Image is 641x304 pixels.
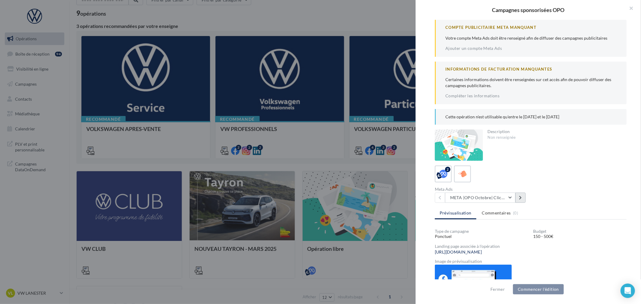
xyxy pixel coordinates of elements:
[435,250,482,254] a: [URL][DOMAIN_NAME]
[482,210,511,216] span: Commentaires
[445,25,617,30] div: Compte Publicitaire Meta Manquant
[513,284,564,294] button: Commencer l'édition
[445,114,617,120] p: Cette opération n'est utilisable qu'entre le [DATE] et le [DATE]
[513,211,518,215] span: (0)
[435,259,627,263] div: Image de prévisualisation
[445,167,450,172] div: 2
[488,129,622,134] div: Description
[533,229,627,233] div: Budget
[435,244,627,248] div: Landing page associée à l'opération
[435,233,528,239] div: Ponctuel
[445,77,617,89] p: Certaines informations doivent être renseignées sur cet accès afin de pouvoir diffuser des campag...
[533,233,627,239] div: 150 - 500€
[425,7,631,13] div: Campagnes sponsorisées OPO
[445,46,502,51] a: Ajouter un compte Meta Ads
[488,135,622,140] div: Non renseignée
[621,284,635,298] div: Open Intercom Messenger
[445,193,515,203] button: META |OPO Octobre| Click To Map
[445,66,617,72] div: Informations de Facturation manquantes
[435,187,528,191] div: Meta Ads
[435,229,528,233] div: Type de campagne
[445,93,499,98] a: Compléter les informations
[445,35,617,41] p: Votre compte Meta Ads doit être renseigné afin de diffuser des campagnes publicitaires
[488,286,507,293] button: Fermer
